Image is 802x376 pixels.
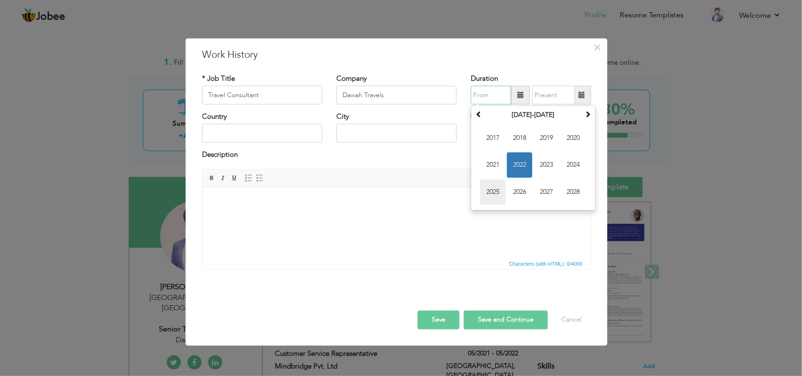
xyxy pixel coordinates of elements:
[475,111,482,117] span: Previous Decade
[480,125,506,151] span: 2017
[507,153,532,178] span: 2022
[507,260,585,268] span: Characters (with HTML): 0/4000
[584,111,591,117] span: Next Decade
[594,38,602,55] span: ×
[207,173,217,183] a: Bold
[552,310,591,329] button: Cancel
[480,153,506,178] span: 2021
[534,153,559,178] span: 2023
[507,180,532,205] span: 2026
[243,173,254,183] a: Insert/Remove Numbered List
[484,108,582,122] th: Select Decade
[480,180,506,205] span: 2025
[507,260,586,268] div: Statistics
[202,187,591,258] iframe: Rich Text Editor, workEditor
[418,310,459,329] button: Save
[336,73,367,83] label: Company
[202,150,238,160] label: Description
[534,180,559,205] span: 2027
[464,310,548,329] button: Save and Continue
[202,47,591,61] h3: Work History
[471,73,498,83] label: Duration
[507,125,532,151] span: 2018
[471,86,511,105] input: From
[534,125,559,151] span: 2019
[229,173,240,183] a: Underline
[202,112,227,122] label: Country
[218,173,228,183] a: Italic
[336,112,349,122] label: City
[561,180,586,205] span: 2028
[532,86,575,105] input: Present
[561,125,586,151] span: 2020
[255,173,265,183] a: Insert/Remove Bulleted List
[202,73,235,83] label: * Job Title
[590,39,605,54] button: Close
[561,153,586,178] span: 2024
